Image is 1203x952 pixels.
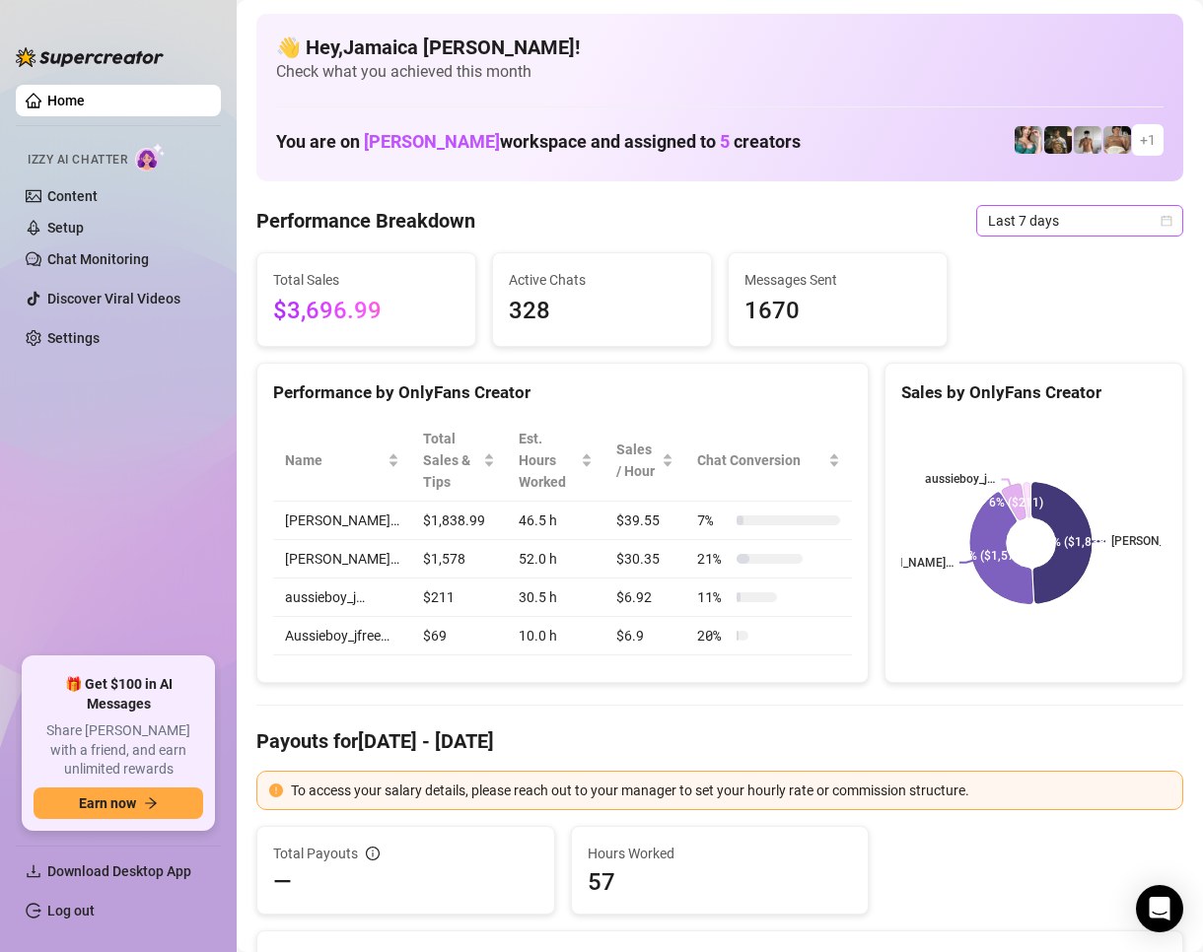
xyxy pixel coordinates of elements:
span: arrow-right [144,796,158,810]
a: Log out [47,903,95,918]
span: Total Payouts [273,843,358,864]
td: 30.5 h [507,578,603,617]
td: aussieboy_j… [273,578,411,617]
a: Content [47,188,98,204]
span: 57 [588,866,853,898]
img: Zaddy [1015,126,1042,154]
th: Name [273,420,411,502]
span: Total Sales [273,269,460,291]
h1: You are on workspace and assigned to creators [276,131,801,153]
span: Active Chats [509,269,695,291]
a: Discover Viral Videos [47,291,180,306]
td: $211 [411,578,507,617]
td: $6.92 [604,578,685,617]
span: download [26,863,41,879]
span: 11 % [697,586,729,608]
span: Hours Worked [588,843,853,864]
span: 5 [720,131,730,152]
span: 20 % [697,625,729,646]
span: Sales / Hour [616,439,658,482]
span: [PERSON_NAME] [364,131,500,152]
td: [PERSON_NAME]… [273,540,411,578]
td: $69 [411,617,507,655]
div: Performance by OnlyFans Creator [273,379,852,406]
text: aussieboy_j… [926,473,996,487]
td: 52.0 h [507,540,603,578]
span: 21 % [697,548,729,570]
td: $6.9 [604,617,685,655]
td: 46.5 h [507,502,603,540]
span: Name [285,449,384,471]
span: 🎁 Get $100 in AI Messages [34,675,203,714]
span: info-circle [366,847,380,860]
td: $30.35 [604,540,685,578]
div: To access your salary details, please reach out to your manager to set your hourly rate or commis... [291,780,1170,801]
td: $1,578 [411,540,507,578]
span: Messages Sent [744,269,931,291]
span: Total Sales & Tips [423,428,479,493]
td: [PERSON_NAME]… [273,502,411,540]
th: Total Sales & Tips [411,420,507,502]
img: logo-BBDzfeDw.svg [16,47,164,67]
span: Share [PERSON_NAME] with a friend, and earn unlimited rewards [34,721,203,780]
td: $1,838.99 [411,502,507,540]
span: calendar [1161,215,1172,227]
span: 1670 [744,293,931,330]
a: Settings [47,330,100,346]
text: [PERSON_NAME]… [855,556,954,570]
h4: Payouts for [DATE] - [DATE] [256,727,1183,755]
span: $3,696.99 [273,293,460,330]
a: Setup [47,220,84,236]
th: Chat Conversion [685,420,852,502]
img: Aussieboy_jfree [1103,126,1131,154]
span: Last 7 days [988,206,1171,236]
img: aussieboy_j [1074,126,1101,154]
span: Earn now [79,795,136,811]
span: + 1 [1140,129,1156,151]
a: Home [47,93,85,108]
a: Chat Monitoring [47,251,149,267]
div: Open Intercom Messenger [1136,885,1183,932]
span: exclamation-circle [269,783,283,797]
h4: Performance Breakdown [256,207,475,235]
th: Sales / Hour [604,420,685,502]
span: 7 % [697,510,729,531]
span: Check what you achieved this month [276,61,1164,83]
img: Tony [1044,126,1072,154]
span: Chat Conversion [697,449,824,471]
td: $39.55 [604,502,685,540]
div: Est. Hours Worked [519,428,576,493]
td: Aussieboy_jfree… [273,617,411,655]
span: — [273,866,292,898]
span: Izzy AI Chatter [28,151,127,170]
img: AI Chatter [135,143,166,171]
button: Earn nowarrow-right [34,787,203,819]
div: Sales by OnlyFans Creator [901,379,1167,406]
td: 10.0 h [507,617,603,655]
h4: 👋 Hey, Jamaica [PERSON_NAME] ! [276,34,1164,61]
span: Download Desktop App [47,863,191,879]
span: 328 [509,293,695,330]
